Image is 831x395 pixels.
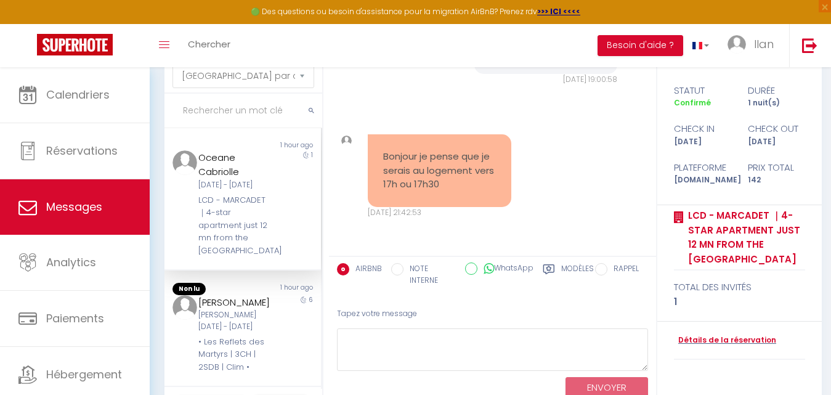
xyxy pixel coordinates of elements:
label: AIRBNB [349,263,382,277]
div: Oceane Cabriolle [198,150,274,179]
span: Analytics [46,255,96,270]
span: 6 [309,295,313,304]
div: [DOMAIN_NAME] [666,174,740,186]
div: LCD - MARCADET ｜4-star apartment just 12 mn from the [GEOGRAPHIC_DATA] [198,194,274,257]
div: 1 nuit(s) [740,97,814,109]
span: Chercher [188,38,230,51]
span: Ilan [754,36,774,52]
label: WhatsApp [477,263,533,276]
div: total des invités [674,280,805,295]
span: Messages [46,199,102,214]
a: Chercher [179,24,240,67]
span: Confirmé [674,97,711,108]
div: [DATE] [666,136,740,148]
img: Super Booking [37,34,113,55]
label: NOTE INTERNE [403,263,456,287]
div: 1 hour ago [243,140,321,150]
div: • Les Reflets des Martyrs | 3CH | 2SDB | Clim • [198,336,274,373]
a: Détails de la réservation [674,335,776,346]
pre: Bonjour je pense que je serais au logement vers 17h ou 17h30 [383,150,496,192]
span: Réservations [46,143,118,158]
div: [PERSON_NAME][DATE] - [DATE] [198,309,274,333]
label: RAPPEL [607,263,639,277]
span: 1 [311,150,313,160]
div: durée [740,83,814,98]
div: [DATE] - [DATE] [198,179,274,191]
img: ... [728,35,746,54]
a: >>> ICI <<<< [537,6,580,17]
div: Plateforme [666,160,740,175]
div: [DATE] 19:00:58 [474,74,618,86]
input: Rechercher un mot clé [164,94,322,128]
span: Hébergement [46,367,122,382]
a: LCD - MARCADET ｜4-star apartment just 12 mn from the [GEOGRAPHIC_DATA] [684,208,805,266]
div: [PERSON_NAME] [198,295,274,310]
div: Tapez votre message [337,299,648,329]
span: Paiements [46,311,104,326]
img: ... [172,150,197,175]
div: statut [666,83,740,98]
div: 1 hour ago [243,283,321,295]
span: Non lu [172,283,206,295]
img: logout [802,38,817,53]
div: 142 [740,174,814,186]
div: check out [740,121,814,136]
label: Modèles [561,263,594,288]
button: Besoin d'aide ? [598,35,683,56]
div: 1 [674,295,805,309]
img: ... [341,136,352,146]
div: check in [666,121,740,136]
a: ... Ilan [718,24,789,67]
div: Prix total [740,160,814,175]
span: Calendriers [46,87,110,102]
div: [DATE] 21:42:53 [368,207,511,219]
img: ... [172,295,197,320]
div: [DATE] [740,136,814,148]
